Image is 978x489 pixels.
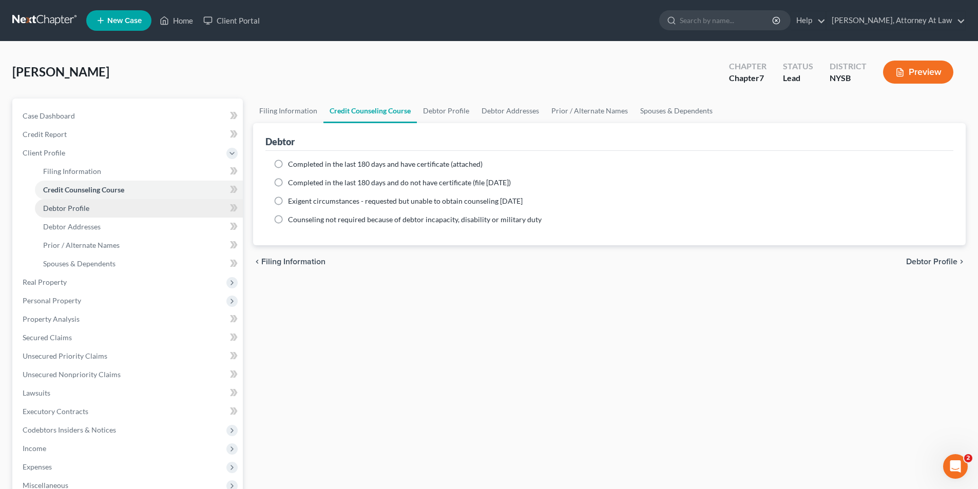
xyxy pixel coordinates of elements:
[35,162,243,181] a: Filing Information
[729,72,766,84] div: Chapter
[906,258,957,266] span: Debtor Profile
[14,402,243,421] a: Executory Contracts
[261,258,325,266] span: Filing Information
[35,236,243,255] a: Prior / Alternate Names
[634,99,719,123] a: Spouses & Dependents
[943,454,968,479] iframe: Intercom live chat
[23,148,65,157] span: Client Profile
[906,258,966,266] button: Debtor Profile chevron_right
[791,11,826,30] a: Help
[14,384,243,402] a: Lawsuits
[729,61,766,72] div: Chapter
[23,296,81,305] span: Personal Property
[23,462,52,471] span: Expenses
[253,258,325,266] button: chevron_left Filing Information
[680,11,774,30] input: Search by name...
[830,72,867,84] div: NYSB
[155,11,198,30] a: Home
[475,99,545,123] a: Debtor Addresses
[957,258,966,266] i: chevron_right
[323,99,417,123] a: Credit Counseling Course
[43,222,101,231] span: Debtor Addresses
[23,444,46,453] span: Income
[288,178,511,187] span: Completed in the last 180 days and do not have certificate (file [DATE])
[14,347,243,365] a: Unsecured Priority Claims
[14,328,243,347] a: Secured Claims
[288,215,542,224] span: Counseling not required because of debtor incapacity, disability or military duty
[35,181,243,199] a: Credit Counseling Course
[417,99,475,123] a: Debtor Profile
[830,61,867,72] div: District
[198,11,265,30] a: Client Portal
[23,388,50,397] span: Lawsuits
[43,204,89,212] span: Debtor Profile
[288,197,523,205] span: Exigent circumstances - requested but unable to obtain counseling [DATE]
[107,17,142,25] span: New Case
[883,61,953,84] button: Preview
[23,111,75,120] span: Case Dashboard
[783,72,813,84] div: Lead
[35,218,243,236] a: Debtor Addresses
[964,454,972,462] span: 2
[43,241,120,249] span: Prior / Alternate Names
[288,160,483,168] span: Completed in the last 180 days and have certificate (attached)
[35,199,243,218] a: Debtor Profile
[14,310,243,328] a: Property Analysis
[759,73,764,83] span: 7
[43,259,116,268] span: Spouses & Dependents
[253,258,261,266] i: chevron_left
[23,425,116,434] span: Codebtors Insiders & Notices
[23,278,67,286] span: Real Property
[253,99,323,123] a: Filing Information
[14,107,243,125] a: Case Dashboard
[23,333,72,342] span: Secured Claims
[545,99,634,123] a: Prior / Alternate Names
[23,130,67,139] span: Credit Report
[43,167,101,175] span: Filing Information
[23,370,121,379] span: Unsecured Nonpriority Claims
[23,315,80,323] span: Property Analysis
[35,255,243,273] a: Spouses & Dependents
[783,61,813,72] div: Status
[23,351,107,360] span: Unsecured Priority Claims
[14,125,243,144] a: Credit Report
[23,407,88,416] span: Executory Contracts
[14,365,243,384] a: Unsecured Nonpriority Claims
[43,185,124,194] span: Credit Counseling Course
[12,64,109,79] span: [PERSON_NAME]
[265,135,295,148] div: Debtor
[827,11,965,30] a: [PERSON_NAME], Attorney At Law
